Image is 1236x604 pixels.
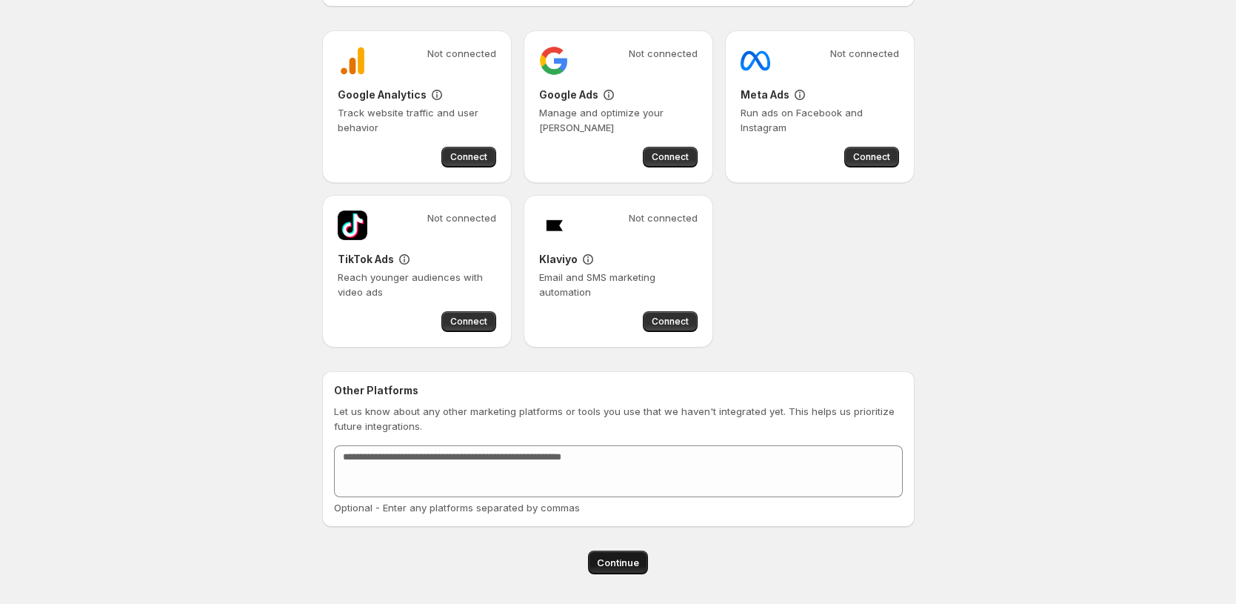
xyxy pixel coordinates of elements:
[588,551,648,574] button: Continue
[539,252,578,267] h3: Klaviyo
[338,252,394,267] h3: TikTok Ads
[597,555,639,570] span: Continue
[338,105,496,135] p: Track website traffic and user behavior
[741,87,789,102] h3: Meta Ads
[643,147,698,167] button: Connect
[629,46,698,61] span: Not connected
[338,46,367,76] img: Google Analytics logo
[338,270,496,299] p: Reach younger audiences with video ads
[539,87,598,102] h3: Google Ads
[334,502,580,514] span: Optional - Enter any platforms separated by commas
[539,210,569,240] img: Klaviyo logo
[830,46,899,61] span: Not connected
[629,210,698,225] span: Not connected
[539,105,698,135] p: Manage and optimize your [PERSON_NAME]
[643,311,698,332] button: Connect
[427,46,496,61] span: Not connected
[853,151,890,163] span: Connect
[844,147,899,167] button: Connect
[338,210,367,240] img: TikTok Ads logo
[441,147,496,167] button: Connect
[450,316,487,328] span: Connect
[441,311,496,332] button: Connect
[539,270,698,299] p: Email and SMS marketing automation
[334,404,903,434] p: Let us know about any other marketing platforms or tools you use that we haven't integrated yet. ...
[741,105,899,135] p: Run ads on Facebook and Instagram
[338,87,427,102] h3: Google Analytics
[539,46,569,76] img: Google Ads logo
[450,151,487,163] span: Connect
[652,151,689,163] span: Connect
[741,46,770,76] img: Meta Ads logo
[334,383,903,398] h3: Other Platforms
[427,210,496,225] span: Not connected
[652,316,689,328] span: Connect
